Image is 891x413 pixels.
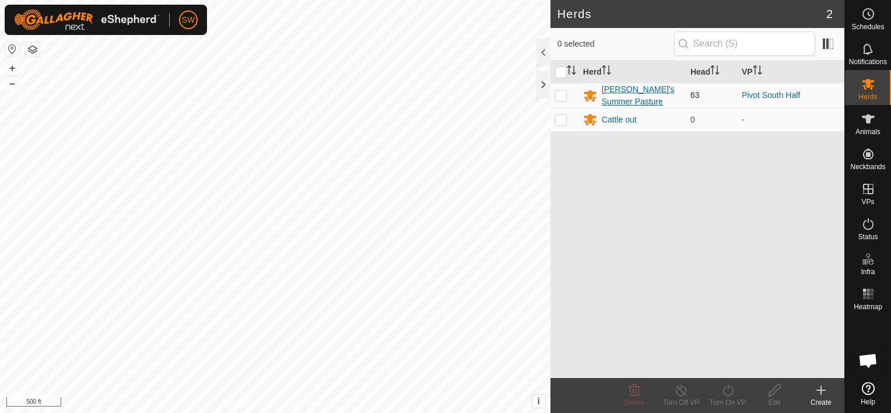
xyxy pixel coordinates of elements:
button: – [5,76,19,90]
span: i [538,396,540,406]
button: i [532,395,545,408]
a: Pivot South Half [742,90,800,100]
div: Cattle out [602,114,637,126]
span: 0 selected [557,38,674,50]
span: Delete [625,398,645,407]
span: Neckbands [850,163,885,170]
p-sorticon: Activate to sort [753,67,762,76]
div: Turn On VP [704,397,751,408]
h2: Herds [557,7,826,21]
th: Herd [578,61,686,83]
div: [PERSON_NAME]'s Summer Pasture [602,83,681,108]
a: Open chat [851,343,886,378]
span: Help [861,398,875,405]
span: 0 [690,115,695,124]
input: Search (S) [674,32,815,56]
span: Herds [858,93,877,100]
span: VPs [861,198,874,205]
a: Help [845,377,891,410]
span: 2 [826,5,833,23]
span: 63 [690,90,700,100]
button: Reset Map [5,42,19,56]
button: Map Layers [26,43,40,57]
span: Infra [861,268,875,275]
span: SW [182,14,195,26]
span: Animals [855,128,881,135]
p-sorticon: Activate to sort [567,67,576,76]
a: Privacy Policy [229,398,273,408]
button: + [5,61,19,75]
th: VP [737,61,844,83]
div: Create [798,397,844,408]
span: Heatmap [854,303,882,310]
td: - [737,108,844,131]
p-sorticon: Activate to sort [602,67,611,76]
span: Status [858,233,878,240]
span: Notifications [849,58,887,65]
span: Schedules [851,23,884,30]
p-sorticon: Activate to sort [710,67,720,76]
th: Head [686,61,737,83]
img: Gallagher Logo [14,9,160,30]
a: Contact Us [287,398,321,408]
div: Edit [751,397,798,408]
div: Turn Off VP [658,397,704,408]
